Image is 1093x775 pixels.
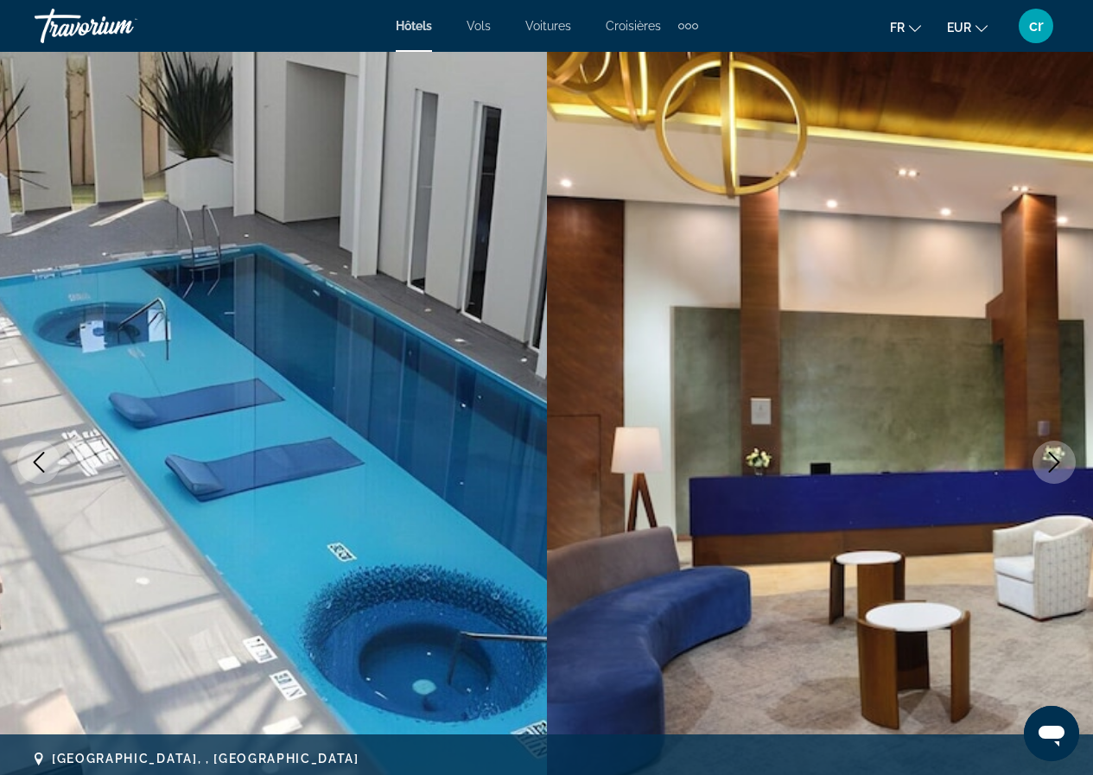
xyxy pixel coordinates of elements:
a: Travorium [35,3,207,48]
a: Hôtels [396,19,432,33]
button: Extra navigation items [678,12,698,40]
button: User Menu [1014,8,1058,44]
a: Vols [467,19,491,33]
button: Previous image [17,441,60,484]
button: Change language [890,15,921,40]
a: Voitures [525,19,571,33]
button: Next image [1033,441,1076,484]
span: fr [890,21,905,35]
iframe: Bouton de lancement de la fenêtre de messagerie [1024,706,1079,761]
a: Croisières [606,19,661,33]
span: cr [1029,17,1044,35]
span: [GEOGRAPHIC_DATA], , [GEOGRAPHIC_DATA] [52,752,359,765]
button: Change currency [947,15,988,40]
span: EUR [947,21,971,35]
